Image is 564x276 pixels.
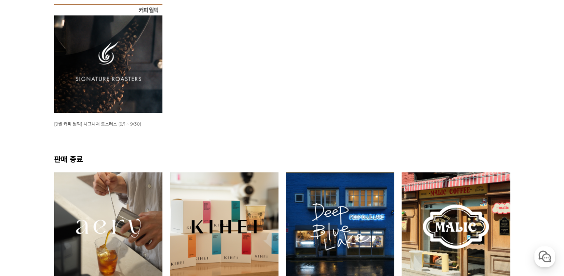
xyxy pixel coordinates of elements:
span: 대화 [68,226,77,232]
a: 대화 [49,214,96,233]
h2: 판매 종료 [54,153,510,164]
span: 설정 [115,225,123,231]
img: [9월 커피 월픽] 시그니쳐 로스터스 (9/1 ~ 9/30) [54,4,163,113]
a: [9월 커피 월픽] 시그니쳐 로스터스 (9/1 ~ 9/30) [54,121,141,127]
span: 홈 [23,225,28,231]
a: 홈 [2,214,49,233]
a: 설정 [96,214,142,233]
